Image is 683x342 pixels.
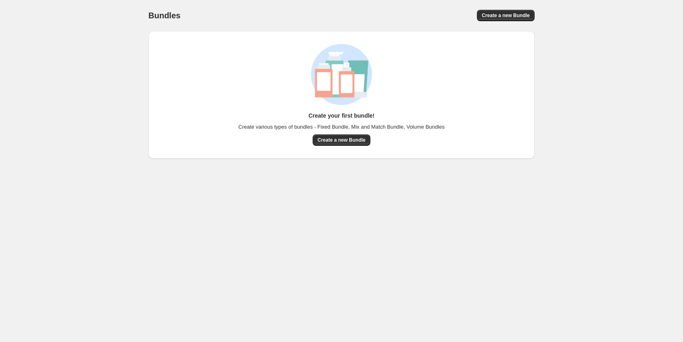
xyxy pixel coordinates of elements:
[313,134,370,146] button: Create a new Bundle
[477,10,535,21] button: Create a new Bundle
[238,123,444,131] span: Create various types of bundles - Fixed Bundle, Mix and Match Bundle, Volume Bundles
[318,137,365,143] span: Create a new Bundle
[309,112,375,120] h3: Create your first bundle!
[148,11,181,20] h1: Bundles
[482,12,530,19] span: Create a new Bundle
